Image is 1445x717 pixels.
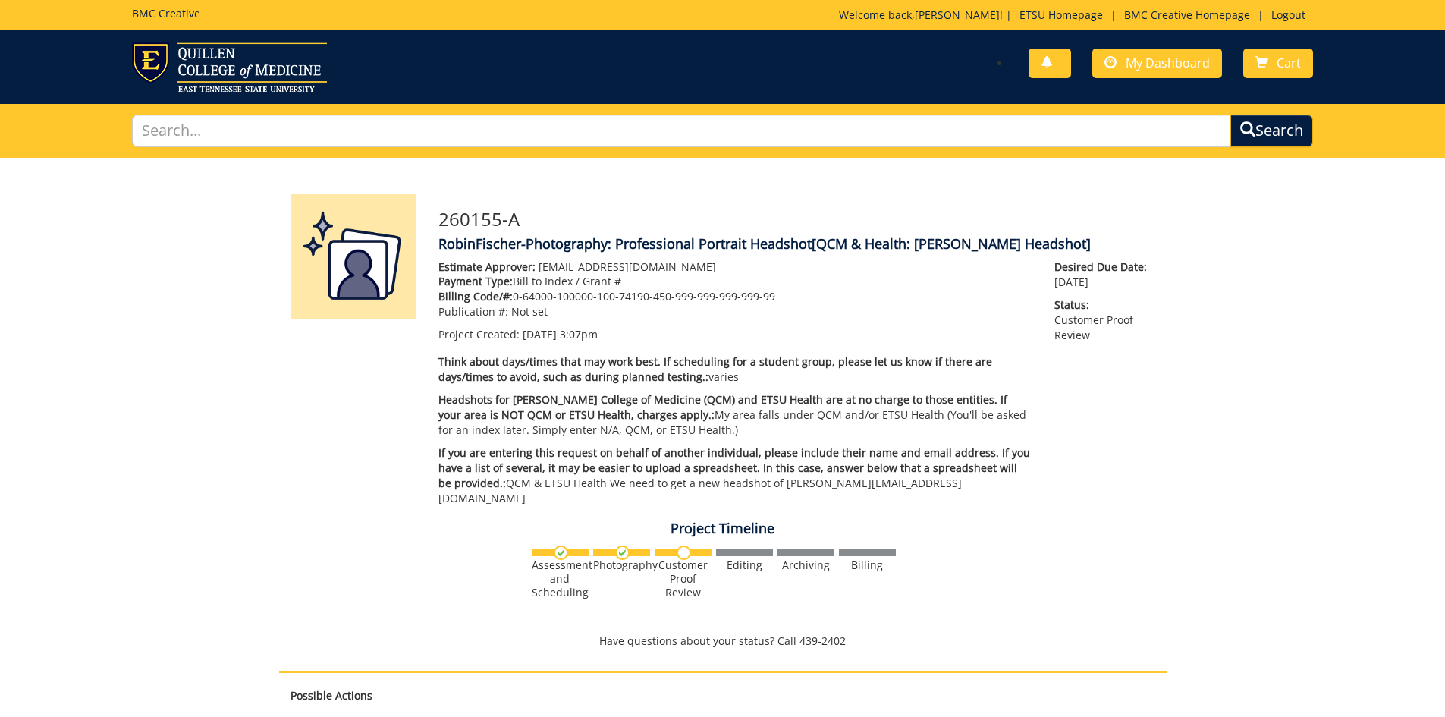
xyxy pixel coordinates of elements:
img: checkmark [615,546,630,560]
div: Billing [839,558,896,572]
div: Photography [593,558,650,572]
img: no [677,546,691,560]
span: Desired Due Date: [1054,259,1154,275]
div: Assessment and Scheduling [532,558,589,599]
span: Estimate Approver: [438,259,536,274]
a: Logout [1264,8,1313,22]
span: [QCM & Health: [PERSON_NAME] Headshot] [812,234,1091,253]
img: checkmark [554,546,568,560]
span: Project Created: [438,327,520,341]
div: Archiving [777,558,834,572]
img: Product featured image [291,194,416,319]
h5: BMC Creative [132,8,200,19]
span: Status: [1054,297,1154,313]
p: varies [438,354,1032,385]
span: Publication #: [438,304,508,319]
span: Payment Type: [438,274,513,288]
h3: 260155-A [438,209,1155,229]
p: QCM & ETSU Health We need to get a new headshot of [PERSON_NAME] [EMAIL_ADDRESS][DOMAIN_NAME] [438,445,1032,506]
a: BMC Creative Homepage [1117,8,1258,22]
p: Bill to Index / Grant # [438,274,1032,289]
span: Not set [511,304,548,319]
p: 0-64000-100000-100-74190-450-999-999-999-999-99 [438,289,1032,304]
input: Search... [132,115,1232,147]
a: My Dashboard [1092,49,1222,78]
p: Customer Proof Review [1054,297,1154,343]
span: Headshots for [PERSON_NAME] College of Medicine (QCM) and ETSU Health are at no charge to those e... [438,392,1007,422]
p: My area falls under QCM and/or ETSU Health (You'll be asked for an index later. Simply enter N/A,... [438,392,1032,438]
a: Cart [1243,49,1313,78]
div: Customer Proof Review [655,558,712,599]
p: Welcome back, ! | | | [839,8,1313,23]
p: Have questions about your status? Call 439-2402 [279,634,1167,649]
span: Cart [1277,55,1301,71]
span: If you are entering this request on behalf of another individual, please include their name and e... [438,445,1030,490]
img: ETSU logo [132,42,327,92]
a: ETSU Homepage [1012,8,1110,22]
p: [DATE] [1054,259,1154,290]
p: [EMAIL_ADDRESS][DOMAIN_NAME] [438,259,1032,275]
span: [DATE] 3:07pm [523,327,598,341]
div: Editing [716,558,773,572]
span: Think about days/times that may work best. If scheduling for a student group, please let us know ... [438,354,992,384]
h4: RobinFischer-Photography: Professional Portrait Headshot [438,237,1155,252]
button: Search [1230,115,1313,147]
strong: Possible Actions [291,688,372,703]
span: Billing Code/#: [438,289,513,303]
span: My Dashboard [1126,55,1210,71]
a: [PERSON_NAME] [915,8,1000,22]
h4: Project Timeline [279,521,1167,536]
